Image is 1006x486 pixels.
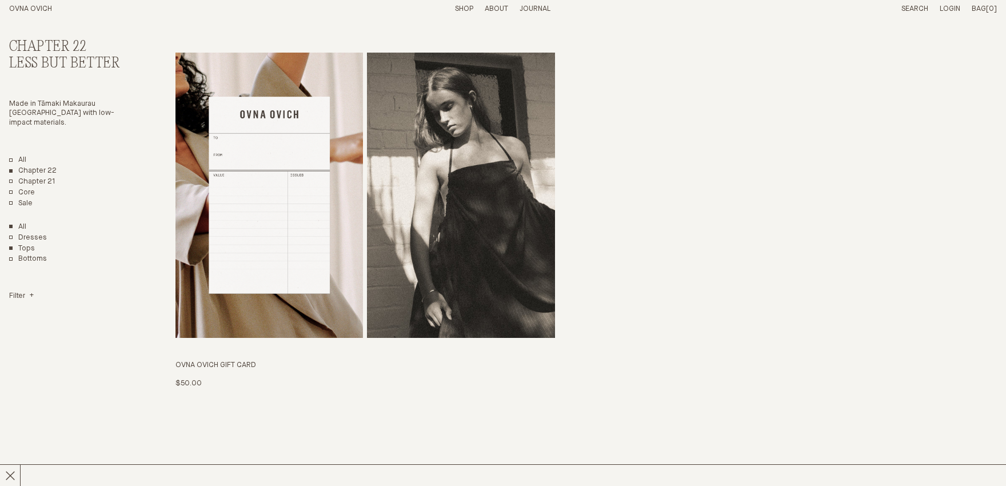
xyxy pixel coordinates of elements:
span: $50.00 [175,380,202,387]
span: [0] [986,5,997,13]
a: Dresses [9,233,47,243]
a: Tops [9,244,35,254]
a: Login [940,5,960,13]
h3: Less But Better [9,55,125,72]
a: OVNA OVICH GIFT CARD [175,53,556,389]
a: Chapter 22 [9,166,57,176]
p: Made in Tāmaki Makaurau [GEOGRAPHIC_DATA] with low-impact materials. [9,99,125,129]
img: OVNA OVICH GIFT CARD [175,53,364,338]
a: Sale [9,199,33,209]
a: Home [9,5,52,13]
a: Shop [455,5,473,13]
a: Show All [9,222,26,232]
a: Search [901,5,928,13]
a: Core [9,188,35,198]
span: Bag [972,5,986,13]
h3: OVNA OVICH GIFT CARD [175,361,556,371]
summary: Filter [9,292,34,301]
a: Bottoms [9,254,47,264]
a: Chapter 21 [9,177,55,187]
a: Journal [520,5,550,13]
a: All [9,156,26,165]
summary: About [485,5,508,14]
h2: Chapter 22 [9,39,125,55]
